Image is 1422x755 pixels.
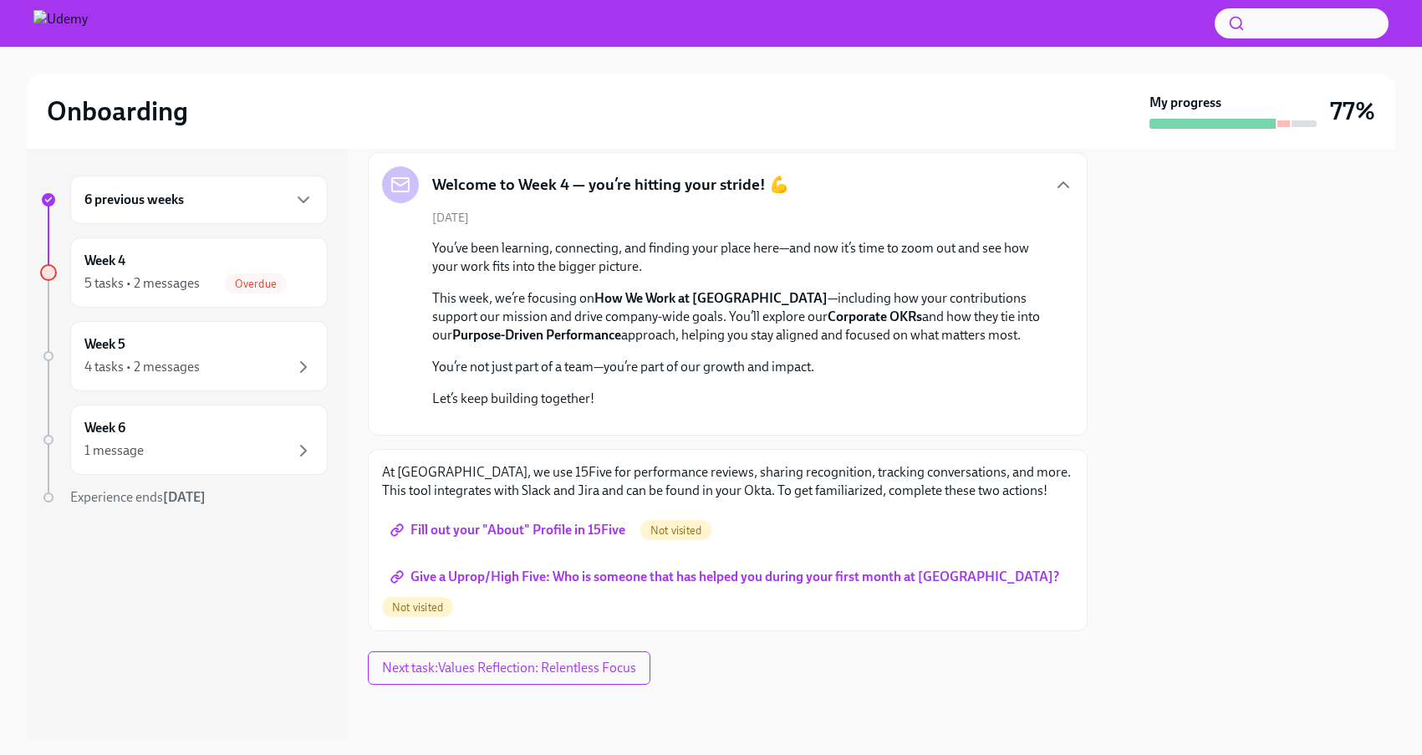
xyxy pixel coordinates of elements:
a: Week 45 tasks • 2 messagesOverdue [40,237,328,308]
div: 5 tasks • 2 messages [84,274,200,293]
div: 4 tasks • 2 messages [84,358,200,376]
strong: How We Work at [GEOGRAPHIC_DATA] [594,290,828,306]
span: Fill out your "About" Profile in 15Five [394,522,625,538]
img: Udemy [33,10,88,37]
span: Next task : Values Reflection: Relentless Focus [382,660,636,676]
h6: Week 4 [84,252,125,270]
p: This week, we’re focusing on —including how your contributions support our mission and drive comp... [432,289,1047,344]
h6: 6 previous weeks [84,191,184,209]
span: [DATE] [432,210,469,226]
p: You’re not just part of a team—you’re part of our growth and impact. [432,358,1047,376]
strong: My progress [1149,94,1221,112]
p: You’ve been learning, connecting, and finding your place here—and now it’s time to zoom out and s... [432,239,1047,276]
span: Experience ends [70,489,206,505]
a: Fill out your "About" Profile in 15Five [382,513,637,547]
span: Not visited [382,601,453,614]
h2: Onboarding [47,94,188,128]
span: Not visited [640,524,711,537]
a: Week 54 tasks • 2 messages [40,321,328,391]
span: Overdue [225,278,287,290]
a: Week 61 message [40,405,328,475]
a: Give a Uprop/High Five: Who is someone that has helped you during your first month at [GEOGRAPHIC... [382,560,1071,594]
strong: [DATE] [163,489,206,505]
div: 1 message [84,441,144,460]
p: At [GEOGRAPHIC_DATA], we use 15Five for performance reviews, sharing recognition, tracking conver... [382,463,1073,500]
p: Let’s keep building together! [432,390,1047,408]
h6: Week 5 [84,335,125,354]
strong: Corporate OKRs [828,309,922,324]
span: Give a Uprop/High Five: Who is someone that has helped you during your first month at [GEOGRAPHIC... [394,569,1059,585]
button: Next task:Values Reflection: Relentless Focus [368,651,650,685]
strong: Purpose-Driven Performance [452,327,621,343]
h6: Week 6 [84,419,125,437]
h5: Welcome to Week 4 — you’re hitting your stride! 💪 [432,174,789,196]
div: 6 previous weeks [70,176,328,224]
h3: 77% [1330,96,1375,126]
